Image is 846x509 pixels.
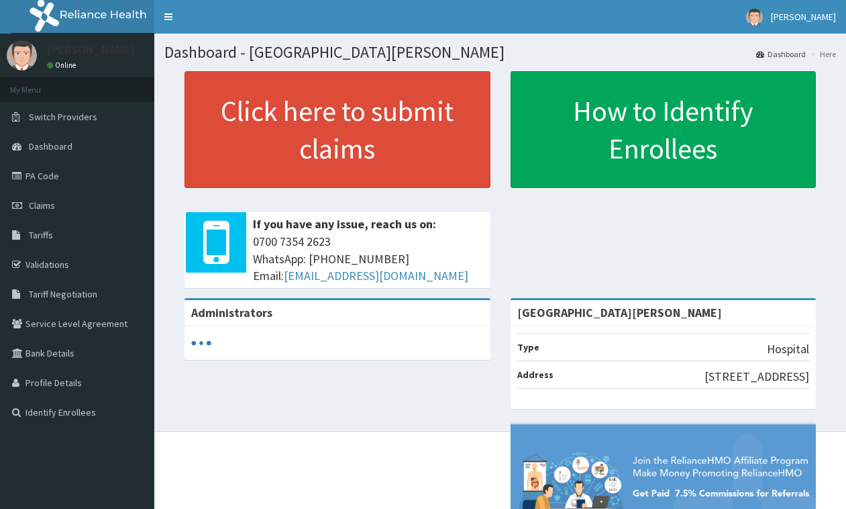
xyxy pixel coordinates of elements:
h1: Dashboard - [GEOGRAPHIC_DATA][PERSON_NAME] [164,44,836,61]
span: Tariff Negotiation [29,288,97,300]
a: Online [47,60,79,70]
strong: [GEOGRAPHIC_DATA][PERSON_NAME] [517,305,722,320]
b: Address [517,369,553,381]
p: Hospital [767,340,809,358]
b: Type [517,341,539,353]
a: Dashboard [756,48,806,60]
span: Tariffs [29,229,53,241]
span: Switch Providers [29,111,97,123]
b: Administrators [191,305,272,320]
svg: audio-loading [191,333,211,353]
p: [STREET_ADDRESS] [704,368,809,385]
li: Here [807,48,836,60]
p: [PERSON_NAME] [47,44,135,56]
span: Claims [29,199,55,212]
a: Click here to submit claims [184,71,490,188]
span: 0700 7354 2623 WhatsApp: [PHONE_NUMBER] Email: [253,233,484,285]
a: [EMAIL_ADDRESS][DOMAIN_NAME] [284,268,468,283]
b: If you have any issue, reach us on: [253,216,436,232]
img: User Image [746,9,763,26]
a: How to Identify Enrollees [511,71,816,188]
span: [PERSON_NAME] [771,11,836,23]
span: Dashboard [29,140,72,152]
img: User Image [7,40,37,71]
